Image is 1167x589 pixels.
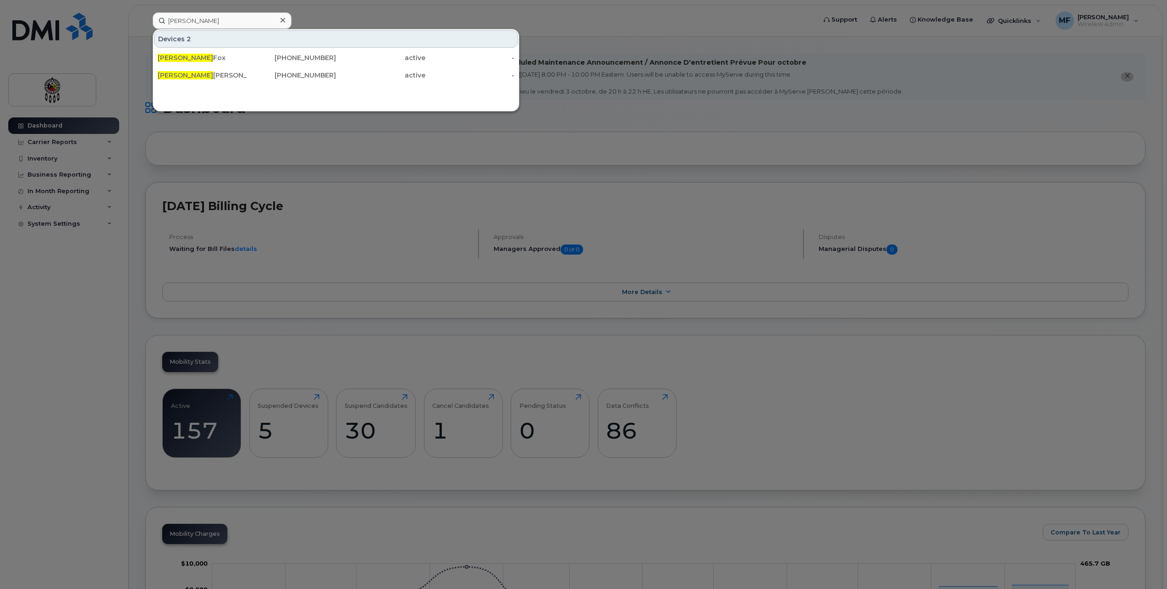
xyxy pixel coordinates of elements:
div: - [425,71,515,80]
span: [PERSON_NAME] [158,71,213,79]
div: - [425,53,515,62]
div: Fox [158,53,247,62]
a: [PERSON_NAME]Fox[PHONE_NUMBER]active- [154,50,518,66]
div: active [336,71,425,80]
div: active [336,53,425,62]
span: [PERSON_NAME] [158,54,213,62]
span: 2 [187,34,191,44]
a: [PERSON_NAME][PERSON_NAME][PHONE_NUMBER]active- [154,67,518,83]
div: [PHONE_NUMBER] [247,71,336,80]
div: Devices [154,30,518,48]
div: [PERSON_NAME] [158,71,247,80]
div: [PHONE_NUMBER] [247,53,336,62]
